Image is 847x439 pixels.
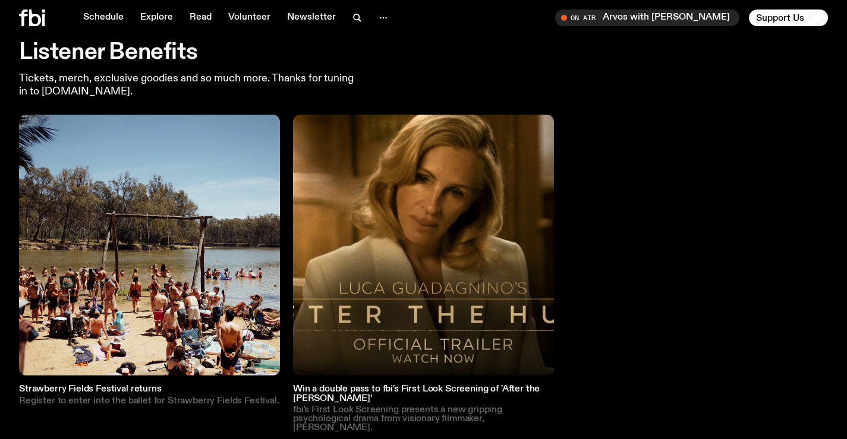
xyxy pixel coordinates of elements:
[133,10,180,26] a: Explore
[293,115,554,432] a: Win a double pass to fbi's First Look Screening of 'After the [PERSON_NAME]'fbi's First Look Scre...
[756,12,804,23] span: Support Us
[221,10,278,26] a: Volunteer
[19,42,828,63] h2: Listener Benefits
[19,385,280,394] h3: Strawberry Fields Festival returns
[19,115,280,432] a: Strawberry Fields Festival returnsRegister to enter into the ballet for Strawberry Fields Festival.
[280,10,343,26] a: Newsletter
[19,115,280,375] img: Crowd gathered on the shore of the beach.
[19,397,280,406] p: Register to enter into the ballet for Strawberry Fields Festival.
[293,406,554,433] p: fbi's First Look Screening presents a new gripping psychological drama from visionary filmmaker, ...
[555,10,739,26] button: On AirArvos with [PERSON_NAME]
[76,10,131,26] a: Schedule
[293,385,554,403] h3: Win a double pass to fbi's First Look Screening of 'After the [PERSON_NAME]'
[19,72,361,98] p: Tickets, merch, exclusive goodies and so much more. Thanks for tuning in to [DOMAIN_NAME].
[749,10,828,26] button: Support Us
[182,10,219,26] a: Read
